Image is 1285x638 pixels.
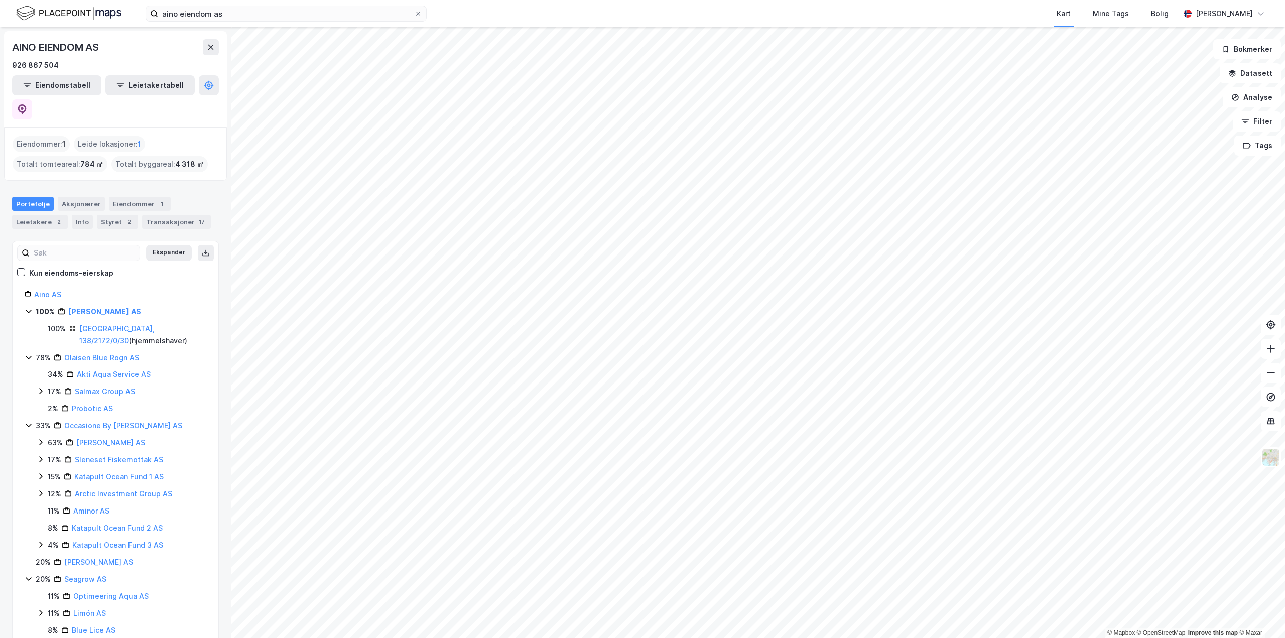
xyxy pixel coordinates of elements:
button: Tags [1234,136,1281,156]
div: 17 [197,217,207,227]
div: 1 [157,199,167,209]
div: 4% [48,539,59,551]
div: Kontrollprogram for chat [1235,590,1285,638]
a: Katapult Ocean Fund 2 AS [72,524,163,532]
div: Kun eiendoms-eierskap [29,267,113,279]
div: Kart [1057,8,1071,20]
button: Analyse [1223,87,1281,107]
iframe: Chat Widget [1235,590,1285,638]
div: Transaksjoner [142,215,211,229]
div: 17% [48,454,61,466]
div: [PERSON_NAME] [1196,8,1253,20]
div: 63% [48,437,63,449]
span: 784 ㎡ [80,158,103,170]
div: Leietakere [12,215,68,229]
img: logo.f888ab2527a4732fd821a326f86c7f29.svg [16,5,121,22]
div: 2 [54,217,64,227]
div: Totalt byggareal : [111,156,208,172]
a: Aminor AS [73,506,109,515]
div: 78% [36,352,51,364]
div: 20% [36,556,51,568]
div: Eiendommer : [13,136,70,152]
div: 17% [48,386,61,398]
input: Søk på adresse, matrikkel, gårdeiere, leietakere eller personer [158,6,414,21]
span: 1 [138,138,141,150]
button: Leietakertabell [105,75,195,95]
div: Styret [97,215,138,229]
div: 11% [48,590,60,602]
input: Søk [30,245,140,261]
div: AINO EIENDOM AS [12,39,101,55]
span: 1 [62,138,66,150]
div: 33% [36,420,51,432]
img: Z [1261,448,1280,467]
a: Arctic Investment Group AS [75,489,172,498]
div: 2% [48,403,58,415]
a: [GEOGRAPHIC_DATA], 138/2172/0/30 [79,324,155,345]
div: 11% [48,607,60,619]
div: Mine Tags [1093,8,1129,20]
div: Leide lokasjoner : [74,136,145,152]
div: 100% [48,323,66,335]
a: [PERSON_NAME] AS [68,307,141,316]
a: Seagrow AS [64,575,106,583]
a: [PERSON_NAME] AS [64,558,133,566]
div: Totalt tomteareal : [13,156,107,172]
div: ( hjemmelshaver ) [79,323,206,347]
a: Katapult Ocean Fund 3 AS [72,541,163,549]
div: 8% [48,624,58,636]
div: 8% [48,522,58,534]
div: 926 867 504 [12,59,59,71]
div: 2 [124,217,134,227]
div: Bolig [1151,8,1169,20]
a: Optimeering Aqua AS [73,592,149,600]
a: OpenStreetMap [1137,629,1186,636]
a: Aino AS [34,290,61,299]
div: Info [72,215,93,229]
div: 11% [48,505,60,517]
div: 12% [48,488,61,500]
div: Aksjonærer [58,197,105,211]
span: 4 318 ㎡ [175,158,204,170]
button: Datasett [1220,63,1281,83]
a: Salmax Group AS [75,387,135,396]
button: Ekspander [146,245,192,261]
button: Filter [1233,111,1281,132]
div: 20% [36,573,51,585]
a: Improve this map [1188,629,1238,636]
div: 100% [36,306,55,318]
a: Akti Aqua Service AS [77,370,151,378]
a: Blue Lice AS [72,626,115,634]
a: Limón AS [73,609,106,617]
div: Portefølje [12,197,54,211]
a: Occasione By [PERSON_NAME] AS [64,421,182,430]
a: Katapult Ocean Fund 1 AS [74,472,164,481]
div: 34% [48,368,63,380]
a: Sleneset Fiskemottak AS [75,455,163,464]
a: [PERSON_NAME] AS [76,438,145,447]
a: Olaisen Blue Rogn AS [64,353,139,362]
button: Bokmerker [1213,39,1281,59]
a: Mapbox [1107,629,1135,636]
button: Eiendomstabell [12,75,101,95]
div: Eiendommer [109,197,171,211]
a: Probotic AS [72,404,113,413]
div: 15% [48,471,61,483]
